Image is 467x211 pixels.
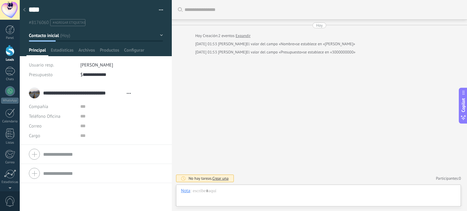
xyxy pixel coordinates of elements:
[459,176,461,181] span: 0
[195,41,218,47] div: [DATE] 01:53
[29,47,46,56] span: Principal
[460,98,466,112] span: Copilot
[218,33,234,39] span: 2 eventos
[213,176,229,181] span: Crear una
[29,20,49,26] span: #8176060
[246,49,303,55] span: El valor del campo «Presupuesto»
[195,49,218,55] div: [DATE] 01:53
[1,120,19,124] div: Calendario
[436,176,461,181] a: Participantes:0
[29,62,54,68] span: Usuario resp.
[29,114,61,119] span: Teléfono Oficina
[51,47,74,56] span: Estadísticas
[1,98,19,104] div: WhatsApp
[218,49,246,55] span: Axel Romero Esquivel
[236,33,251,39] a: Expandir
[189,176,229,181] div: No hay tareas.
[1,58,19,62] div: Leads
[29,131,76,141] div: Cargo
[29,72,53,78] span: Presupuesto
[29,121,42,131] button: Correo
[316,22,323,28] div: Hoy
[1,161,19,165] div: Correo
[80,62,113,68] span: [PERSON_NAME]
[29,60,76,70] div: Usuario resp.
[246,41,296,47] span: El valor del campo «Nombre»
[100,47,119,56] span: Productos
[29,134,40,138] span: Cargo
[53,21,85,25] span: #agregar etiquetas
[190,188,191,194] span: :
[303,49,355,55] span: se establece en «3000000000»
[124,47,144,56] span: Configurar
[195,33,203,39] div: Hoy
[29,70,76,80] div: Presupuesto
[29,102,76,111] div: Compañía
[1,141,19,145] div: Listas
[1,77,19,81] div: Chats
[1,180,19,184] div: Estadísticas
[218,41,246,46] span: Axel Romero Esquivel
[29,111,61,121] button: Teléfono Oficina
[296,41,355,47] span: se establece en «[PERSON_NAME]»
[29,123,42,129] span: Correo
[1,36,19,40] div: Panel
[80,70,163,80] div: $
[195,33,251,39] div: Creación:
[78,47,95,56] span: Archivos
